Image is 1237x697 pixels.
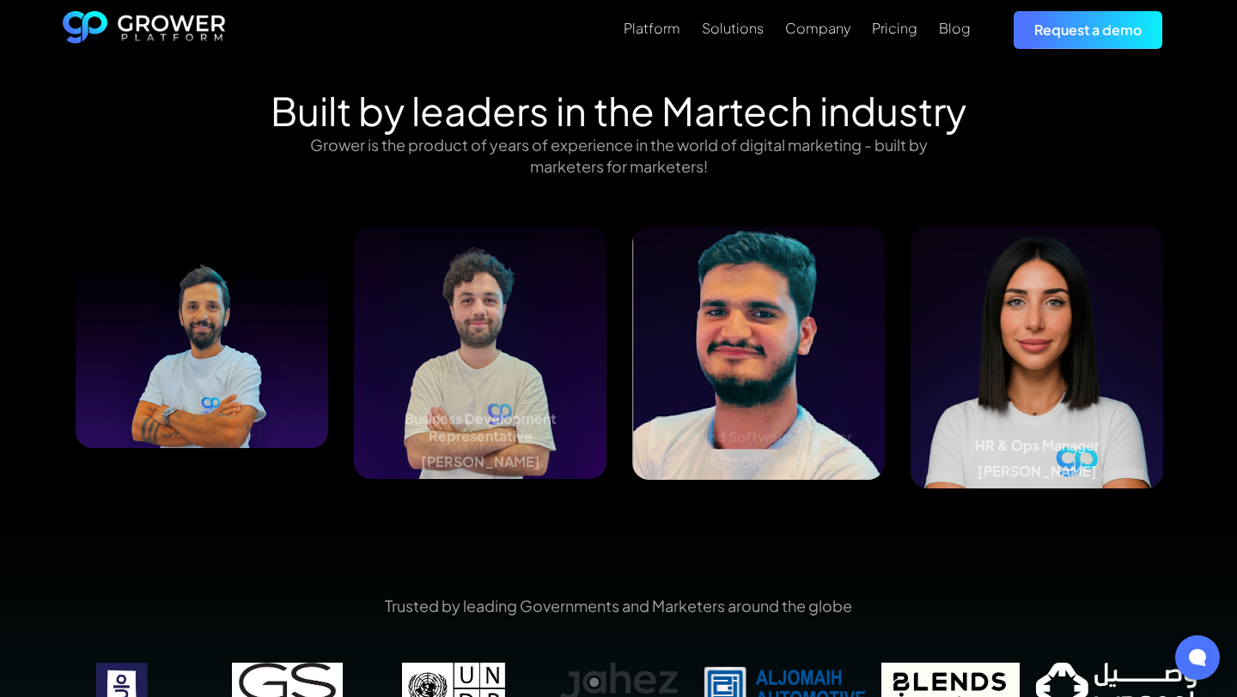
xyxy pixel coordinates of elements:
[785,18,850,39] a: Company
[975,437,1100,454] h5: HR & Ops Manager
[271,88,966,134] h2: Built by leaders in the Martech industry
[624,18,680,39] a: Platform
[939,18,971,39] a: Blog
[872,18,917,39] a: Pricing
[978,463,1097,480] h5: [PERSON_NAME]
[63,11,226,49] a: home
[155,397,250,414] h5: Sales Manager
[665,428,852,445] h5: Frontend Software Engineer
[293,134,944,177] p: Grower is the product of years of experience in the world of digital marketing - built by markete...
[421,453,540,470] h5: [PERSON_NAME]
[699,454,819,471] h5: [PERSON_NAME]
[143,422,262,439] h5: [PERSON_NAME]
[702,20,764,36] div: Solutions
[939,20,971,36] div: Blog
[872,20,917,36] div: Pricing
[1014,11,1162,48] a: Request a demo
[785,20,850,36] div: Company
[39,595,1198,616] p: Trusted by leading Governments and Marketers around the globe
[354,410,606,445] h5: Business Development Representative
[702,18,764,39] a: Solutions
[624,20,680,36] div: Platform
